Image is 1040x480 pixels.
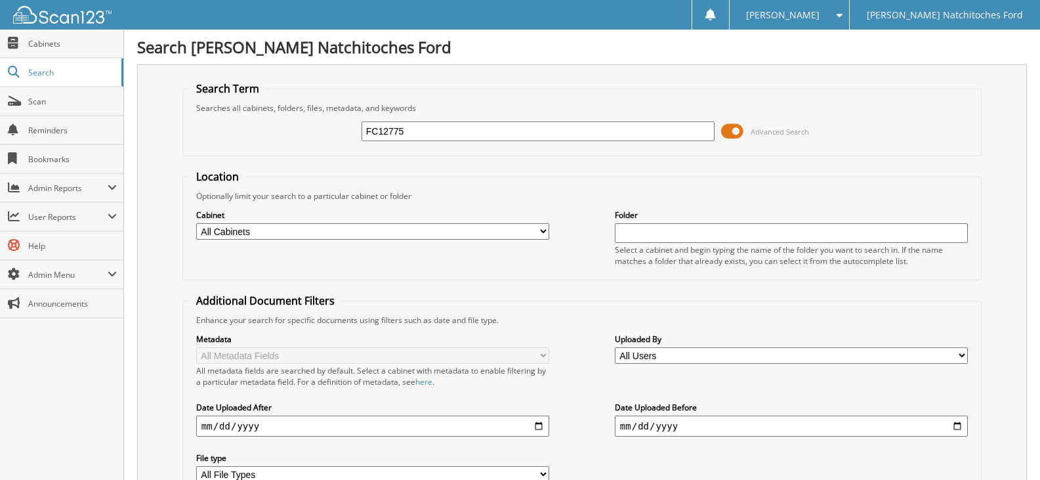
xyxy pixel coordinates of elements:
[13,6,112,24] img: scan123-logo-white.svg
[137,36,1027,58] h1: Search [PERSON_NAME] Natchitoches Ford
[196,334,549,345] label: Metadata
[196,209,549,221] label: Cabinet
[28,211,108,223] span: User Reports
[751,127,809,137] span: Advanced Search
[615,244,968,267] div: Select a cabinet and begin typing the name of the folder you want to search in. If the name match...
[190,169,245,184] legend: Location
[28,67,115,78] span: Search
[28,96,117,107] span: Scan
[28,240,117,251] span: Help
[190,102,974,114] div: Searches all cabinets, folders, files, metadata, and keywords
[746,11,820,19] span: [PERSON_NAME]
[974,417,1040,480] iframe: Chat Widget
[190,81,266,96] legend: Search Term
[615,209,968,221] label: Folder
[190,190,974,202] div: Optionally limit your search to a particular cabinet or folder
[415,376,432,387] a: here
[615,334,968,345] label: Uploaded By
[196,365,549,387] div: All metadata fields are searched by default. Select a cabinet with metadata to enable filtering b...
[615,402,968,413] label: Date Uploaded Before
[615,416,968,437] input: end
[28,125,117,136] span: Reminders
[28,154,117,165] span: Bookmarks
[190,294,341,308] legend: Additional Document Filters
[28,38,117,49] span: Cabinets
[28,298,117,309] span: Announcements
[190,315,974,326] div: Enhance your search for specific documents using filters such as date and file type.
[28,183,108,194] span: Admin Reports
[196,416,549,437] input: start
[28,269,108,280] span: Admin Menu
[196,452,549,464] label: File type
[196,402,549,413] label: Date Uploaded After
[867,11,1023,19] span: [PERSON_NAME] Natchitoches Ford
